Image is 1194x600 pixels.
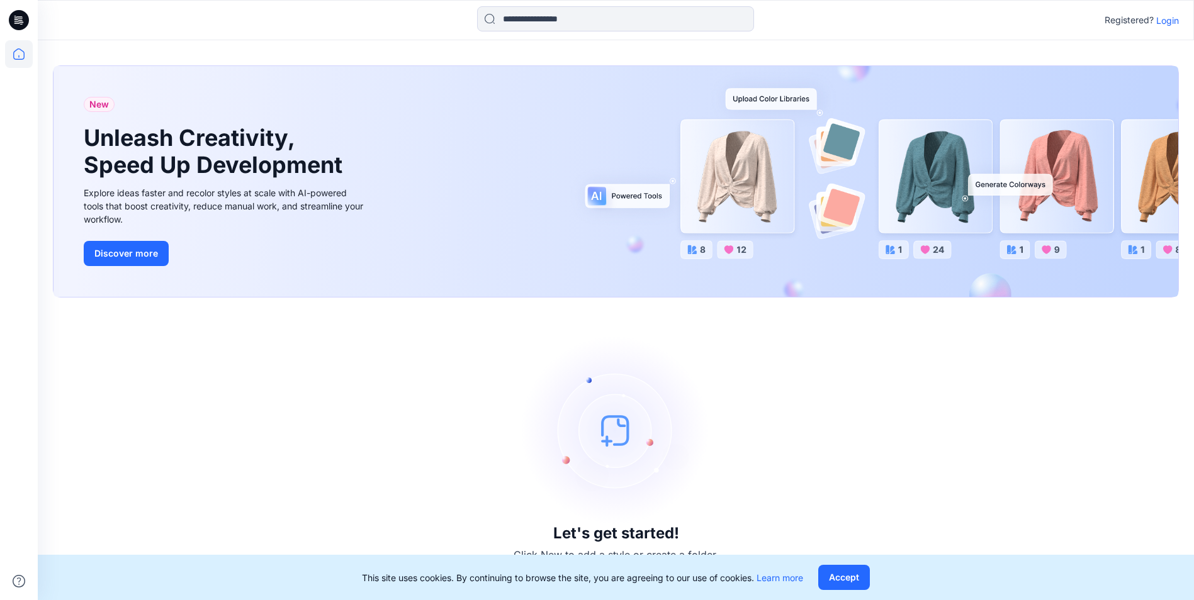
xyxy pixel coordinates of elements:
button: Accept [818,565,870,590]
h3: Let's get started! [553,525,679,542]
p: Click New to add a style or create a folder. [514,547,719,562]
div: Explore ideas faster and recolor styles at scale with AI-powered tools that boost creativity, red... [84,186,367,226]
img: empty-state-image.svg [522,336,711,525]
button: Discover more [84,241,169,266]
p: Login [1156,14,1179,27]
span: New [89,97,109,112]
a: Discover more [84,241,367,266]
p: Registered? [1105,13,1154,28]
h1: Unleash Creativity, Speed Up Development [84,125,348,179]
p: This site uses cookies. By continuing to browse the site, you are agreeing to our use of cookies. [362,571,803,584]
a: Learn more [757,572,803,583]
